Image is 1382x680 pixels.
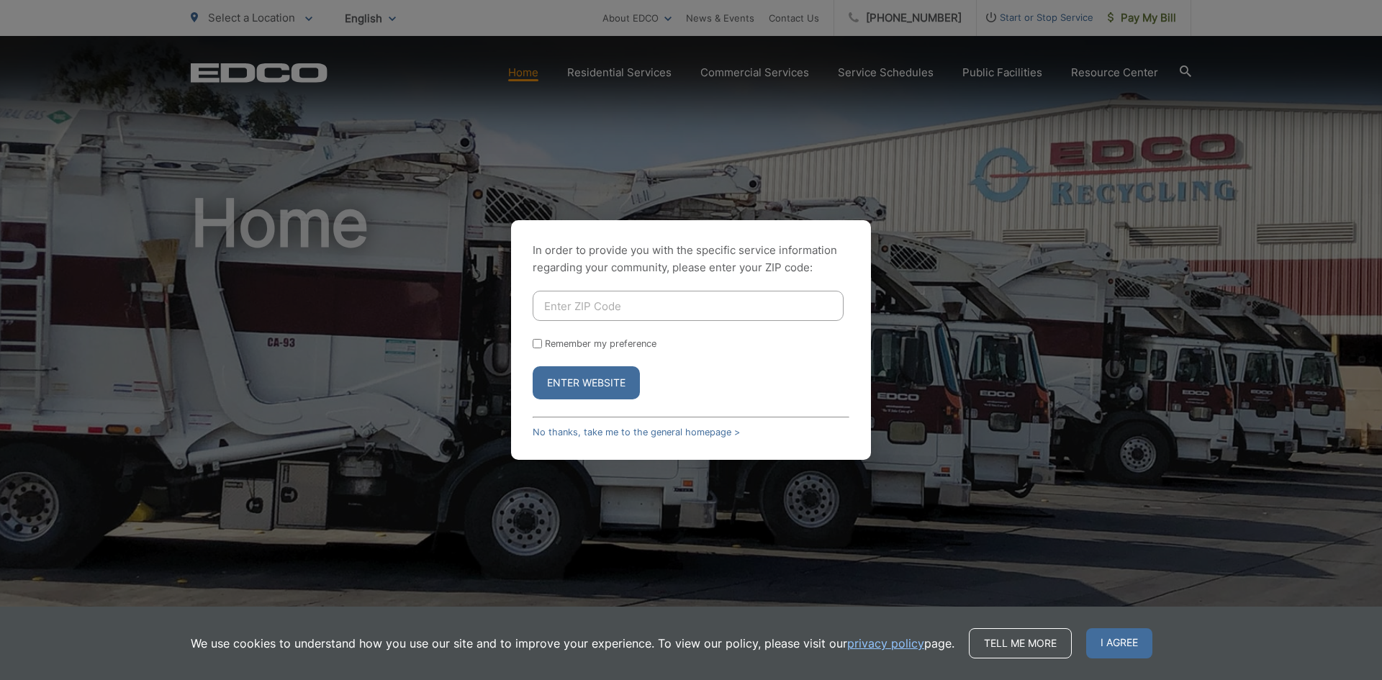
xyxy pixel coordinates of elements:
[191,635,954,652] p: We use cookies to understand how you use our site and to improve your experience. To view our pol...
[533,427,740,438] a: No thanks, take me to the general homepage >
[969,628,1072,658] a: Tell me more
[533,291,844,321] input: Enter ZIP Code
[533,242,849,276] p: In order to provide you with the specific service information regarding your community, please en...
[847,635,924,652] a: privacy policy
[545,338,656,349] label: Remember my preference
[1086,628,1152,658] span: I agree
[533,366,640,399] button: Enter Website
